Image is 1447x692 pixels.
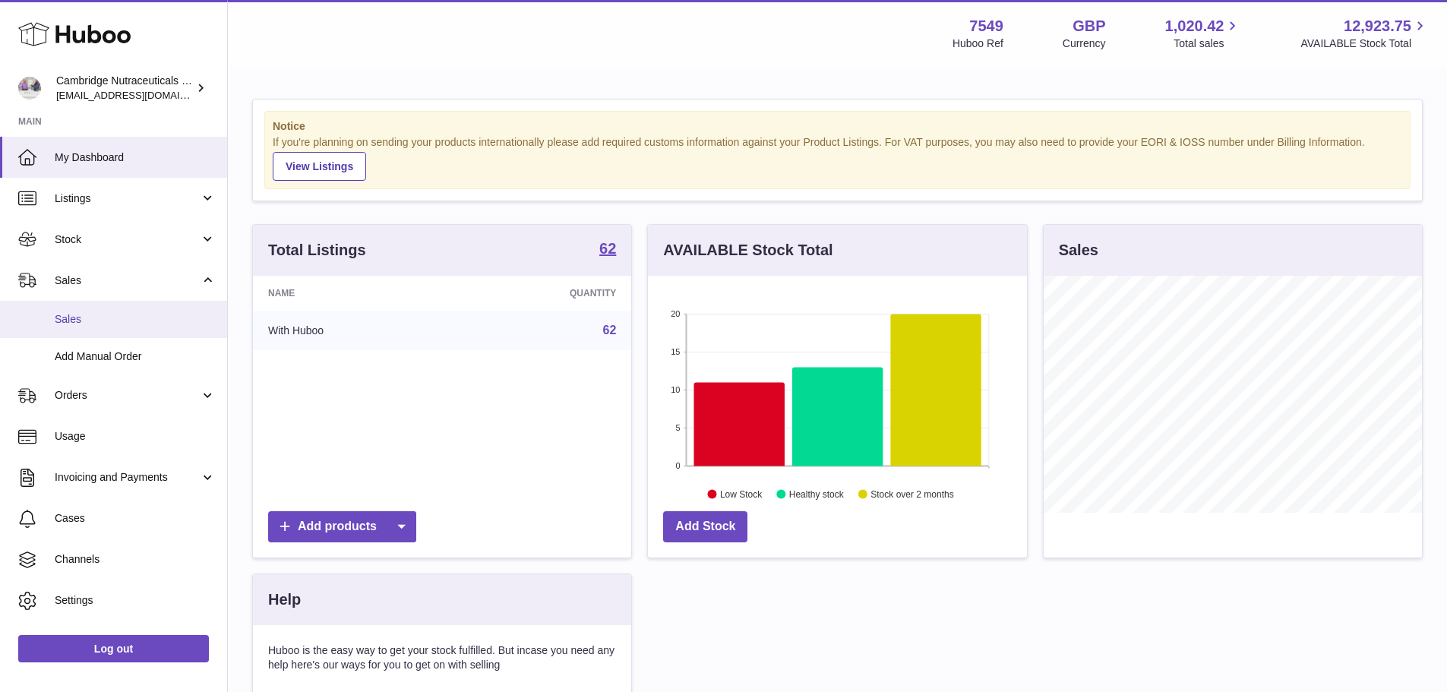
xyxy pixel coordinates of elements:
text: 10 [671,385,681,394]
strong: 62 [599,241,616,256]
a: Add products [268,511,416,542]
span: Sales [55,273,200,288]
span: 1,020.42 [1165,16,1224,36]
a: 62 [599,241,616,259]
span: Cases [55,511,216,526]
span: Orders [55,388,200,403]
text: 5 [676,423,681,432]
th: Quantity [453,276,631,311]
span: Listings [55,191,200,206]
text: Low Stock [720,488,763,499]
a: 1,020.42 Total sales [1165,16,1242,51]
span: Stock [55,232,200,247]
a: Log out [18,635,209,662]
span: Add Manual Order [55,349,216,364]
text: Stock over 2 months [871,488,954,499]
h3: AVAILABLE Stock Total [663,240,832,261]
td: With Huboo [253,311,453,350]
h3: Sales [1059,240,1098,261]
div: Cambridge Nutraceuticals Ltd [56,74,193,103]
strong: Notice [273,119,1402,134]
strong: 7549 [969,16,1003,36]
img: qvc@camnutra.com [18,77,41,100]
text: 0 [676,461,681,470]
span: AVAILABLE Stock Total [1300,36,1429,51]
text: Healthy stock [789,488,845,499]
th: Name [253,276,453,311]
span: Channels [55,552,216,567]
a: View Listings [273,152,366,181]
span: Usage [55,429,216,444]
span: 12,923.75 [1344,16,1411,36]
a: 12,923.75 AVAILABLE Stock Total [1300,16,1429,51]
span: Settings [55,593,216,608]
span: Invoicing and Payments [55,470,200,485]
p: Huboo is the easy way to get your stock fulfilled. But incase you need any help here's our ways f... [268,643,616,672]
div: If you're planning on sending your products internationally please add required customs informati... [273,135,1402,181]
div: Currency [1063,36,1106,51]
a: 62 [603,324,617,337]
strong: GBP [1073,16,1105,36]
h3: Total Listings [268,240,366,261]
h3: Help [268,589,301,610]
span: [EMAIL_ADDRESS][DOMAIN_NAME] [56,89,223,101]
text: 20 [671,309,681,318]
div: Huboo Ref [953,36,1003,51]
span: Sales [55,312,216,327]
text: 15 [671,347,681,356]
span: My Dashboard [55,150,216,165]
a: Add Stock [663,511,747,542]
span: Total sales [1174,36,1241,51]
